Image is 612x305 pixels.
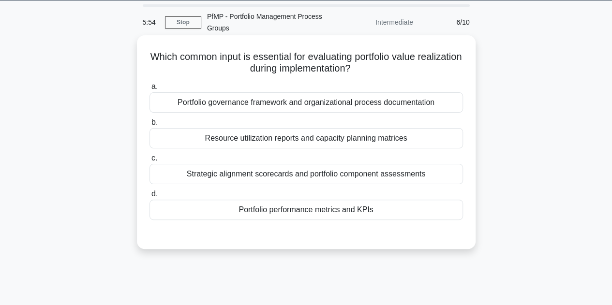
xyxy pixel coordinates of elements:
div: 5:54 [137,13,165,32]
span: a. [151,82,158,90]
span: d. [151,189,158,198]
h5: Which common input is essential for evaluating portfolio value realization during implementation? [149,51,464,75]
a: Stop [165,16,201,29]
div: PfMP - Portfolio Management Process Groups [201,7,334,38]
span: b. [151,118,158,126]
span: c. [151,154,157,162]
div: 6/10 [419,13,476,32]
div: Portfolio governance framework and organizational process documentation [149,92,463,113]
div: Strategic alignment scorecards and portfolio component assessments [149,164,463,184]
div: Intermediate [334,13,419,32]
div: Resource utilization reports and capacity planning matrices [149,128,463,148]
div: Portfolio performance metrics and KPIs [149,200,463,220]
